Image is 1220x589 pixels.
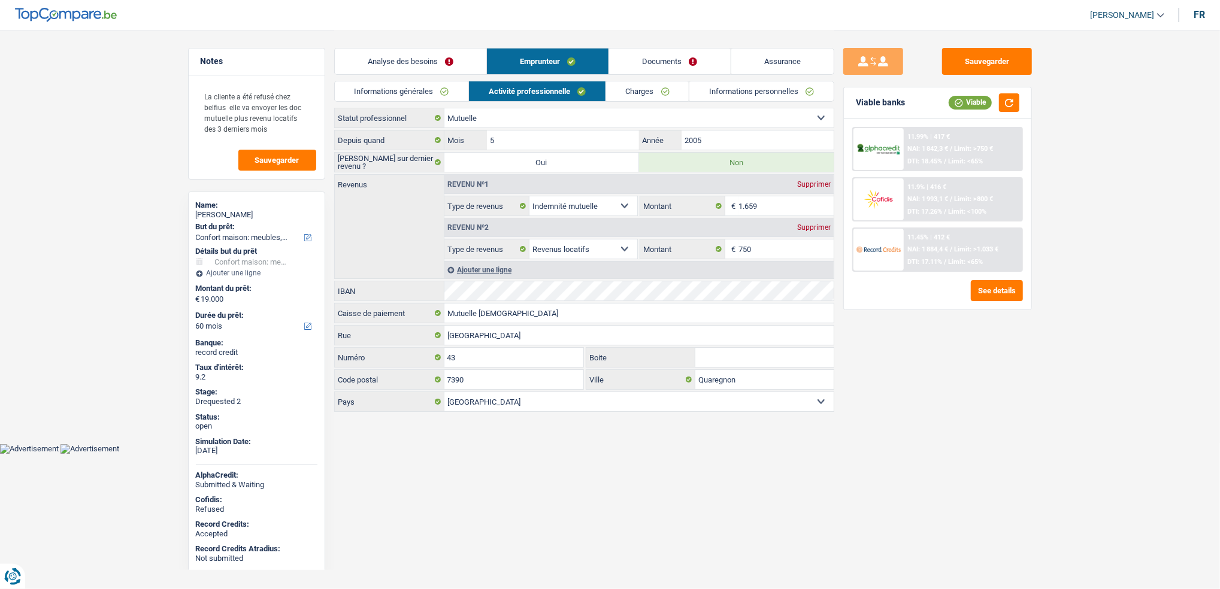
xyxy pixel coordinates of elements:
label: But du prêt: [196,222,315,232]
div: 11.9% | 416 € [907,183,946,191]
div: Refused [196,505,317,514]
label: Montant [640,239,725,259]
label: Non [639,153,834,172]
div: [PERSON_NAME] [196,210,317,220]
span: € [196,294,200,304]
img: AlphaCredit [856,142,901,156]
span: / [944,208,946,215]
span: Limit: <100% [948,208,986,215]
label: Numéro [335,348,444,367]
div: Cofidis: [196,495,317,505]
span: DTI: 18.45% [907,157,942,165]
a: Charges [606,81,689,101]
div: Taux d'intérêt: [196,363,317,372]
div: Ajouter une ligne [444,261,834,278]
div: fr [1194,9,1205,20]
label: Revenus [335,175,444,189]
div: 9.2 [196,372,317,382]
div: open [196,421,317,431]
span: / [950,195,952,203]
label: Type de revenus [444,239,529,259]
a: Analyse des besoins [335,48,486,74]
span: Limit: <65% [948,157,983,165]
span: / [950,145,952,153]
label: Montant [640,196,725,215]
label: Durée du prêt: [196,311,315,320]
label: IBAN [335,281,444,300]
label: Type de revenus [444,196,529,215]
label: Montant du prêt: [196,284,315,293]
span: / [944,157,946,165]
span: € [725,196,738,215]
button: Sauvegarder [238,150,316,171]
label: Pays [335,392,444,411]
button: See details [971,280,1023,301]
a: Emprunteur [487,48,609,74]
div: Name: [196,201,317,210]
a: Documents [609,48,730,74]
span: NAI: 1 993,1 € [907,195,948,203]
span: Limit: >750 € [954,145,993,153]
div: Détails but du prêt [196,247,317,256]
img: TopCompare Logo [15,8,117,22]
div: Banque: [196,338,317,348]
a: Activité professionnelle [469,81,606,101]
span: / [950,245,952,253]
input: MM [487,130,638,150]
div: Ajouter une ligne [196,269,317,277]
div: Drequested 2 [196,397,317,406]
img: Advertisement [60,444,119,454]
label: Mois [444,130,487,150]
label: Caisse de paiement [335,303,444,323]
div: AlphaCredit: [196,470,317,480]
div: Record Credits Atradius: [196,544,317,554]
label: Boite [586,348,695,367]
label: Oui [444,153,639,172]
label: Année [639,130,682,150]
div: Revenu nº1 [444,181,492,188]
a: Assurance [731,48,834,74]
a: Informations personnelles [689,81,834,101]
div: Accepted [196,529,317,539]
label: Code postal [335,370,444,389]
div: Viable [949,96,992,109]
div: Stage: [196,387,317,397]
div: 11.99% | 417 € [907,133,950,141]
img: Record Credits [856,238,901,260]
div: Viable banks [856,98,905,108]
span: Limit: >1.033 € [954,245,998,253]
a: [PERSON_NAME] [1080,5,1164,25]
div: Simulation Date: [196,437,317,447]
a: Informations générales [335,81,469,101]
span: DTI: 17.26% [907,208,942,215]
img: Cofidis [856,188,901,210]
input: AAAA [682,130,833,150]
label: Rue [335,326,444,345]
div: Submitted & Waiting [196,480,317,490]
div: Record Credits: [196,520,317,529]
span: DTI: 17.11% [907,258,942,266]
div: [DATE] [196,446,317,456]
span: Sauvegarder [255,156,299,164]
span: € [725,239,738,259]
span: NAI: 1 842,3 € [907,145,948,153]
button: Sauvegarder [942,48,1032,75]
span: NAI: 1 884,4 € [907,245,948,253]
h5: Notes [201,56,313,66]
label: Ville [586,370,695,389]
div: 11.45% | 412 € [907,233,950,241]
div: Revenu nº2 [444,224,492,231]
div: Supprimer [794,224,834,231]
label: [PERSON_NAME] sur dernier revenu ? [335,153,444,172]
label: Depuis quand [335,130,444,150]
div: Status: [196,412,317,422]
span: Limit: >800 € [954,195,993,203]
span: [PERSON_NAME] [1090,10,1154,20]
span: Limit: <65% [948,258,983,266]
label: Statut professionnel [335,108,444,127]
div: Supprimer [794,181,834,188]
div: Not submitted [196,554,317,563]
span: / [944,258,946,266]
div: record credit [196,348,317,357]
